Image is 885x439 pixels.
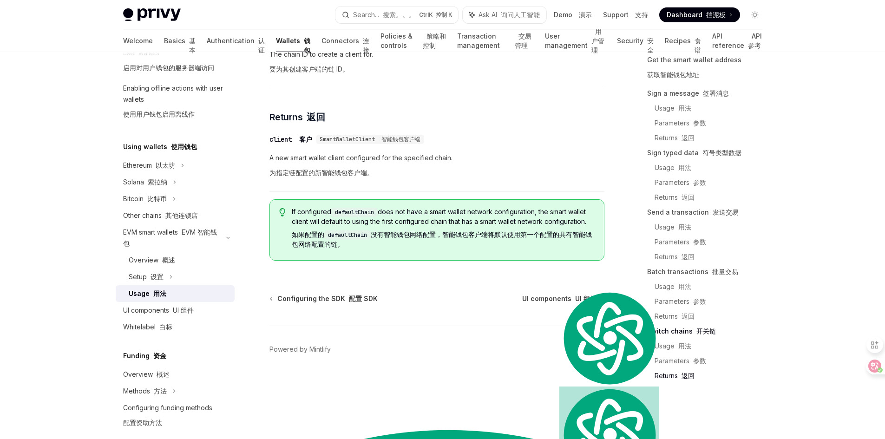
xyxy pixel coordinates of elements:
a: Returns 返回 [655,131,770,145]
div: client [269,135,312,144]
a: Parameters 参数 [655,116,770,131]
font: 连接 [363,37,369,54]
button: Toggle dark mode [747,7,762,22]
font: 钱包 [304,37,310,54]
font: 其他连锁店 [165,211,198,219]
h5: Using wallets [123,141,197,152]
font: 参数 [693,119,706,127]
div: Solana [123,177,167,188]
a: UI components UI 组件 [522,294,603,303]
a: Transaction management 交易管理 [457,30,534,52]
a: Enabling offline actions with user wallets使用用户钱包启用离线作 [116,80,235,126]
font: 用法 [678,223,691,231]
font: 如果配置的 没有智能钱包网络配置，智能钱包客户端将默认使用第一个配置的具有智能钱包网络配置的链。 [292,230,592,248]
font: 智能钱包客户端 [381,136,420,143]
font: 批量交易 [712,268,738,275]
font: 发送交易 [713,208,739,216]
code: defaultChain [331,208,378,217]
span: SmartWalletClient [320,136,420,143]
font: 为指定链配置的新智能钱包客户端。 [269,169,374,177]
a: Demo 演示 [554,10,592,20]
a: Batch transactions 批量交易 [647,264,770,279]
a: Returns 返回 [655,309,770,324]
font: 获取智能钱包地址 [647,71,699,79]
font: 认证 [258,37,265,54]
font: 签署消息 [703,89,729,97]
font: API 参考 [748,32,762,49]
font: 方法 [154,387,167,395]
span: If configured does not have a smart wallet network configuration, the smart wallet client will de... [292,207,594,253]
a: Whitelabel 白标 [116,319,235,335]
h5: Funding [123,350,166,361]
img: light logo [123,8,181,21]
a: Parameters 参数 [655,354,770,368]
a: Usage 用法 [655,160,770,175]
a: Parameters 参数 [655,294,770,309]
font: 开关链 [696,327,716,335]
a: Security 安全 [617,30,654,52]
a: Parameters 参数 [655,235,770,249]
font: 用法 [153,289,166,297]
font: 符号类型数据 [702,149,741,157]
div: Other chains [123,210,198,221]
font: 交易管理 [515,32,531,49]
font: 控制 K [436,11,452,18]
font: 白标 [159,323,172,331]
span: UI components [522,294,597,303]
font: 返回 [682,372,695,380]
div: UI components [123,305,194,316]
font: 演示 [579,11,592,19]
code: defaultChain [324,230,371,240]
span: Ctrl K [419,11,452,19]
a: Welcome [123,30,153,52]
a: Returns 返回 [655,190,770,205]
button: Ask AI 询问人工智能 [463,7,546,23]
a: Configuring the SDK 配置 SDK [270,294,378,303]
font: 返回 [682,253,695,261]
font: 策略和控制 [423,32,446,49]
font: 资金 [153,352,166,360]
div: Bitcoin [123,193,167,204]
font: 概述 [157,370,170,378]
font: 概述 [162,256,175,264]
a: Usage 用法 [655,101,770,116]
span: Configuring the SDK [277,294,378,303]
div: Ethereum [123,160,175,171]
button: Search... 搜索。。。CtrlK 控制 K [335,7,458,23]
font: UI 组件 [173,306,194,314]
div: Whitelabel [123,321,172,333]
a: Overview 概述 [116,252,235,269]
font: 以太坊 [156,161,175,169]
font: 用法 [678,342,691,350]
div: Enabling offline actions with user wallets [123,83,229,124]
div: Search... [353,9,415,20]
a: Usage 用法 [116,285,235,302]
a: Sign typed data 符号类型数据 [647,145,770,160]
a: Policies & controls 策略和控制 [380,30,446,52]
font: 支持 [635,11,648,19]
font: 配置 SDK [349,295,378,302]
div: Setup [129,271,164,282]
a: Other chains 其他连锁店 [116,207,235,224]
font: 使用用户钱包启用离线作 [123,110,195,118]
div: Usage [129,288,166,299]
font: 配置资助方法 [123,419,162,426]
a: Dashboard 挡泥板 [659,7,740,22]
div: Configuring funding methods [123,402,212,432]
font: 启用对用户钱包的服务器端访问 [123,64,214,72]
a: Get the smart wallet address获取智能钱包地址 [647,52,770,86]
span: Ask AI [479,10,540,20]
a: Wallets 钱包 [276,30,310,52]
font: 返回 [682,312,695,320]
font: 用法 [678,282,691,290]
font: 基本 [189,37,196,54]
a: Returns 返回 [655,368,770,383]
font: 设置 [151,273,164,281]
font: 挡泥板 [706,11,726,19]
a: Authentication 认证 [207,30,265,52]
a: Switch chains 开关链 [647,324,770,339]
a: UI components UI 组件 [116,302,235,319]
font: 要为其创建客户端的链 ID。 [269,65,349,73]
span: A new smart wallet client configured for the specified chain. [269,152,604,182]
div: Overview [123,369,170,380]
